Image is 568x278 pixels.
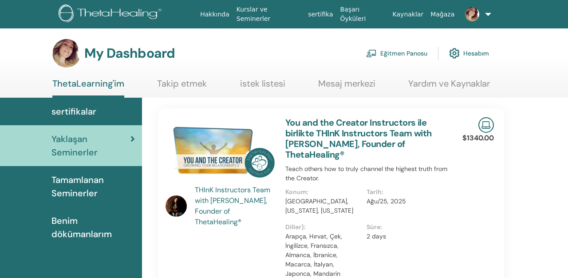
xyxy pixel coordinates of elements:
[427,6,458,23] a: Mağaza
[157,78,207,95] a: Takip etmek
[465,7,479,21] img: default.jpg
[59,4,165,24] img: logo.png
[408,78,490,95] a: Yardım ve Kaynaklar
[197,6,233,23] a: Hakkında
[51,214,135,241] span: Benim dökümanlarım
[285,222,361,232] p: Diller) :
[449,44,489,63] a: Hesabım
[337,1,389,27] a: Başarı Öyküleri
[285,187,361,197] p: Konum :
[233,1,304,27] a: Kurslar ve Seminerler
[285,197,361,215] p: [GEOGRAPHIC_DATA], [US_STATE], [US_STATE]
[367,187,442,197] p: Tarih :
[166,195,187,217] img: default.jpg
[51,173,135,200] span: Tamamlanan Seminerler
[195,185,277,227] a: THInK Instructors Team with [PERSON_NAME], Founder of ThetaHealing®
[52,39,81,68] img: default.jpg
[367,197,442,206] p: Ağu/25, 2025
[166,117,275,187] img: You and the Creator Instructors
[52,78,124,98] a: ThetaLearning'im
[367,232,442,241] p: 2 days
[304,6,336,23] a: sertifika
[84,45,175,61] h3: My Dashboard
[478,117,494,133] img: Live Online Seminar
[51,132,130,159] span: Yaklaşan Seminerler
[462,133,494,143] p: $1340.00
[366,44,427,63] a: Eğitmen Panosu
[51,105,96,118] span: sertifikalar
[285,117,432,160] a: You and the Creator Instructors ile birlikte THInK Instructors Team with [PERSON_NAME], Founder o...
[367,222,442,232] p: Süre :
[285,164,448,183] p: Teach others how to truly channel the highest truth from the Creator.
[449,46,460,61] img: cog.svg
[366,49,377,57] img: chalkboard-teacher.svg
[318,78,375,95] a: Mesaj merkezi
[389,6,427,23] a: Kaynaklar
[240,78,285,95] a: istek listesi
